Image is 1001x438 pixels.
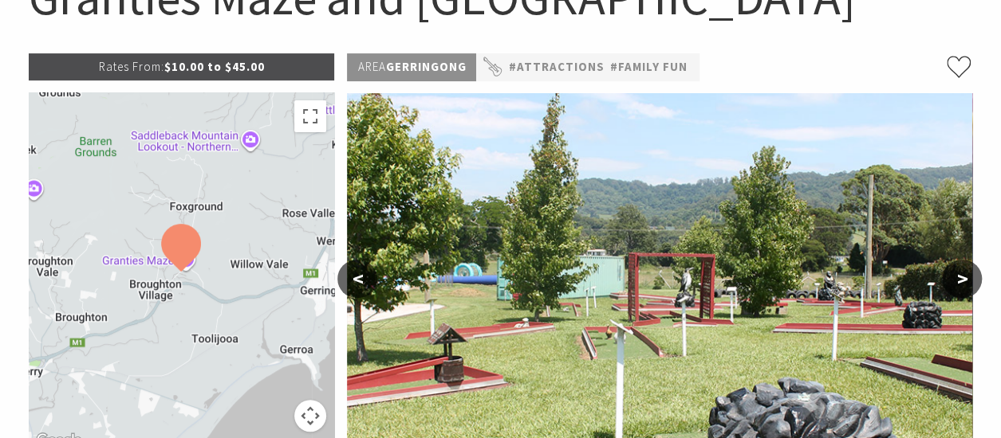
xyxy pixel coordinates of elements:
[508,57,604,77] a: #Attractions
[347,53,476,81] p: Gerringong
[942,260,982,298] button: >
[357,59,385,74] span: Area
[337,260,377,298] button: <
[294,100,326,132] button: Toggle fullscreen view
[29,53,335,80] p: $10.00 to $45.00
[609,57,687,77] a: #Family Fun
[294,400,326,432] button: Map camera controls
[98,59,164,74] span: Rates From:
